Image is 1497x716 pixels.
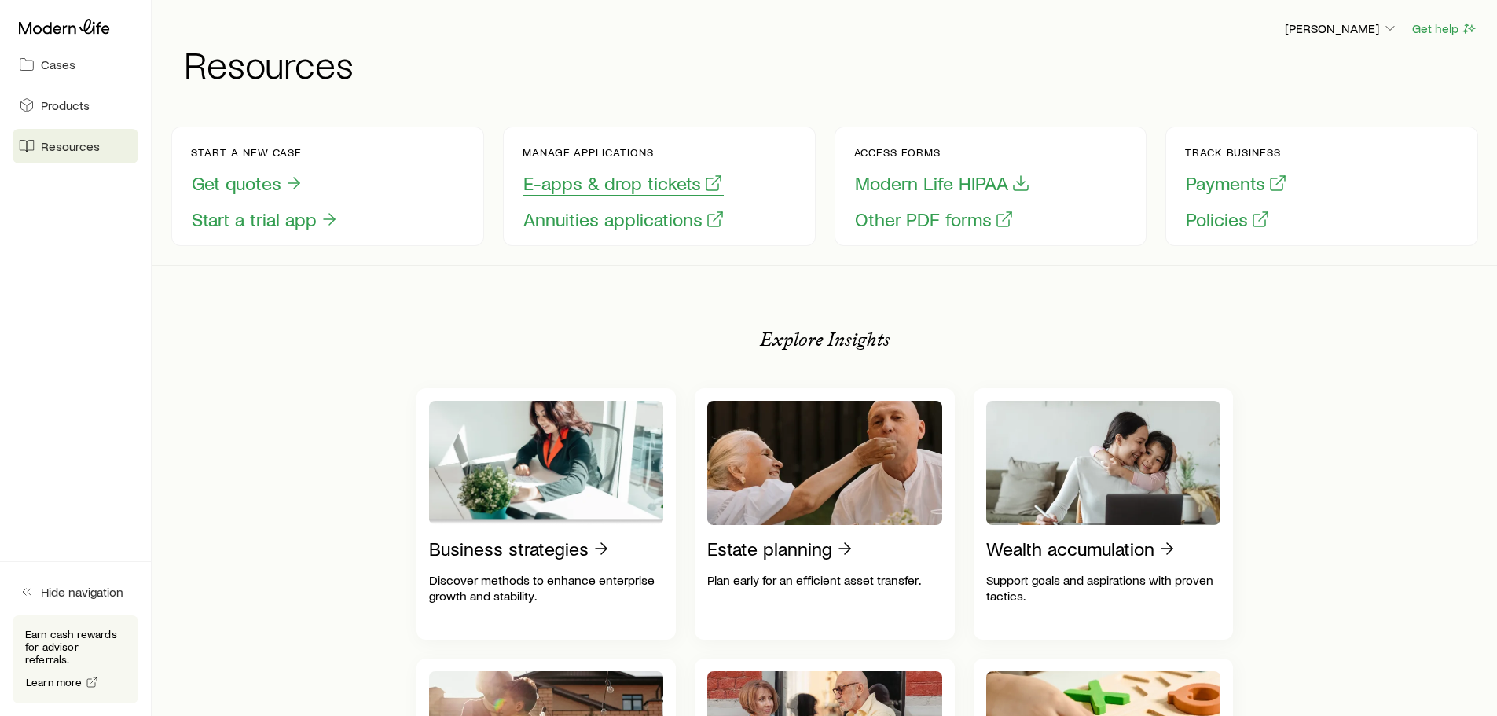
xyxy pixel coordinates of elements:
[13,129,138,163] a: Resources
[191,146,339,159] p: Start a new case
[25,628,126,666] p: Earn cash rewards for advisor referrals.
[41,138,100,154] span: Resources
[986,538,1154,560] p: Wealth accumulation
[41,57,75,72] span: Cases
[707,572,942,588] p: Plan early for an efficient asset transfer.
[191,171,304,196] button: Get quotes
[41,97,90,113] span: Products
[523,171,724,196] button: E-apps & drop tickets
[854,146,1031,159] p: Access forms
[986,572,1221,604] p: Support goals and aspirations with proven tactics.
[416,388,677,640] a: Business strategiesDiscover methods to enhance enterprise growth and stability.
[429,401,664,525] img: Business strategies
[523,146,725,159] p: Manage applications
[1185,171,1288,196] button: Payments
[13,88,138,123] a: Products
[429,538,589,560] p: Business strategies
[695,388,955,640] a: Estate planningPlan early for an efficient asset transfer.
[191,207,339,232] button: Start a trial app
[854,171,1031,196] button: Modern Life HIPAA
[1285,20,1398,36] p: [PERSON_NAME]
[760,329,890,351] p: Explore Insights
[41,584,123,600] span: Hide navigation
[429,572,664,604] p: Discover methods to enhance enterprise growth and stability.
[854,207,1015,232] button: Other PDF forms
[13,615,138,703] div: Earn cash rewards for advisor referrals.Learn more
[707,538,832,560] p: Estate planning
[986,401,1221,525] img: Wealth accumulation
[1284,20,1399,39] button: [PERSON_NAME]
[1185,207,1271,232] button: Policies
[13,575,138,609] button: Hide navigation
[523,207,725,232] button: Annuities applications
[1185,146,1288,159] p: Track business
[26,677,83,688] span: Learn more
[1411,20,1478,38] button: Get help
[13,47,138,82] a: Cases
[974,388,1234,640] a: Wealth accumulationSupport goals and aspirations with proven tactics.
[184,45,1478,83] h1: Resources
[707,401,942,525] img: Estate planning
